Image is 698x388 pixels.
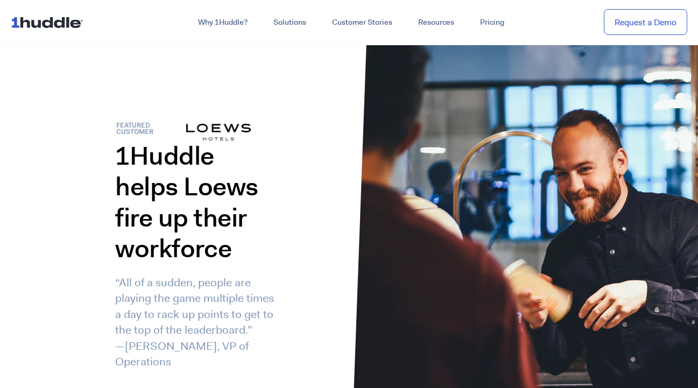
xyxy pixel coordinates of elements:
[115,275,276,370] p: “All of a sudden, people are playing the game multiple times a day to rack up points to get to th...
[467,13,517,32] a: Pricing
[319,13,405,32] a: Customer Stories
[116,123,186,136] h6: Featured customer
[115,140,276,264] h1: 1Huddle helps Loews fire up their workforce
[11,12,88,32] img: ...
[185,13,260,32] a: Why 1Huddle?
[604,9,687,36] a: Request a Demo
[260,13,319,32] a: Solutions
[405,13,467,32] a: Resources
